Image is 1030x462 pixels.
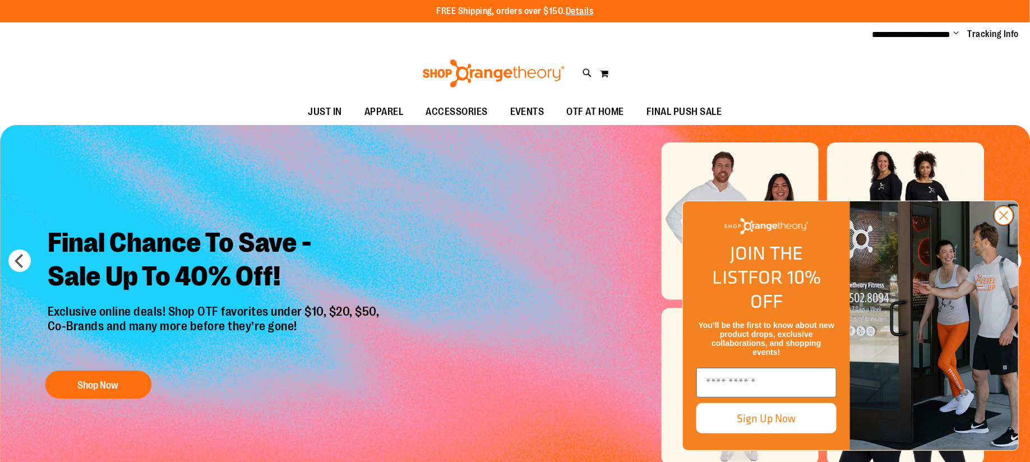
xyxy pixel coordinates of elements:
[308,99,342,124] span: JUST IN
[414,99,499,125] a: ACCESSORIES
[510,99,544,124] span: EVENTS
[994,205,1014,226] button: Close dialog
[39,304,391,359] p: Exclusive online deals! Shop OTF favorites under $10, $20, $50, Co-Brands and many more before th...
[436,5,594,18] p: FREE Shipping, orders over $150.
[696,368,837,398] input: Enter email
[968,28,1019,40] a: Tracking Info
[646,99,722,124] span: FINAL PUSH SALE
[567,99,625,124] span: OTF AT HOME
[297,99,353,125] a: JUST IN
[45,371,151,399] button: Shop Now
[39,218,391,304] h2: Final Chance To Save - Sale Up To 40% Off!
[353,99,415,125] a: APPAREL
[635,99,733,125] a: FINAL PUSH SALE
[426,99,488,124] span: ACCESSORIES
[671,190,1030,462] div: FLYOUT Form
[566,6,594,16] a: Details
[954,29,959,40] button: Account menu
[499,99,556,125] a: EVENTS
[421,59,566,87] img: Shop Orangetheory
[712,239,803,291] span: JOIN THE LIST
[8,250,31,272] button: prev
[699,321,834,357] span: You’ll be the first to know about new product drops, exclusive collaborations, and shopping events!
[364,99,404,124] span: APPAREL
[748,263,821,315] span: FOR 10% OFF
[696,403,837,433] button: Sign Up Now
[724,218,809,234] img: Shop Orangetheory
[850,201,1018,450] img: Shop Orangtheory
[556,99,636,125] a: OTF AT HOME
[39,218,391,404] a: Final Chance To Save -Sale Up To 40% Off! Exclusive online deals! Shop OTF favorites under $10, $...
